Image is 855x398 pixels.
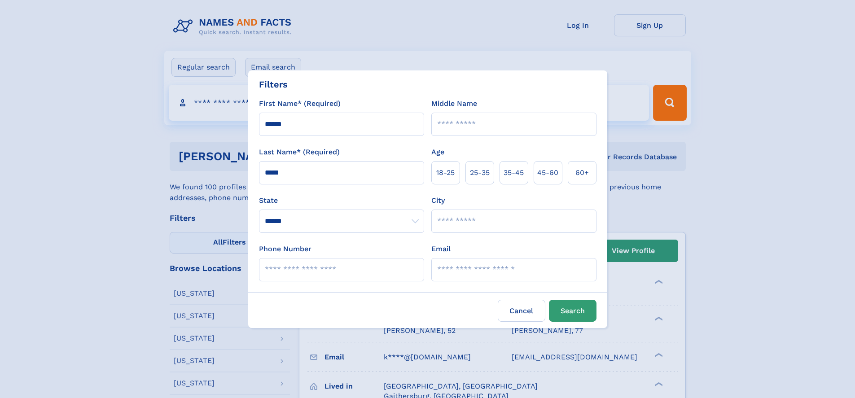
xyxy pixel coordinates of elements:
[259,244,311,254] label: Phone Number
[259,98,341,109] label: First Name* (Required)
[575,167,589,178] span: 60+
[431,98,477,109] label: Middle Name
[537,167,558,178] span: 45‑60
[431,244,451,254] label: Email
[436,167,455,178] span: 18‑25
[259,78,288,91] div: Filters
[470,167,490,178] span: 25‑35
[259,147,340,157] label: Last Name* (Required)
[498,300,545,322] label: Cancel
[504,167,524,178] span: 35‑45
[549,300,596,322] button: Search
[431,195,445,206] label: City
[259,195,424,206] label: State
[431,147,444,157] label: Age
